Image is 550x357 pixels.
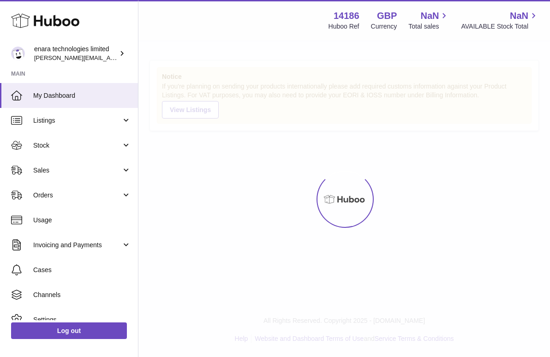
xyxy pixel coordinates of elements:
span: Stock [33,141,121,150]
span: NaN [510,10,528,22]
span: [PERSON_NAME][EMAIL_ADDRESS][DOMAIN_NAME] [34,54,185,61]
a: NaN Total sales [408,10,449,31]
span: Channels [33,291,131,299]
span: Orders [33,191,121,200]
span: Cases [33,266,131,274]
span: Settings [33,315,131,324]
strong: GBP [377,10,397,22]
span: NaN [420,10,439,22]
img: Dee@enara.co [11,47,25,60]
span: Total sales [408,22,449,31]
span: AVAILABLE Stock Total [461,22,539,31]
span: Invoicing and Payments [33,241,121,250]
div: Currency [371,22,397,31]
span: Sales [33,166,121,175]
a: Log out [11,322,127,339]
a: NaN AVAILABLE Stock Total [461,10,539,31]
span: Usage [33,216,131,225]
span: Listings [33,116,121,125]
strong: 14186 [334,10,359,22]
div: Huboo Ref [329,22,359,31]
div: enara technologies limited [34,45,117,62]
span: My Dashboard [33,91,131,100]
